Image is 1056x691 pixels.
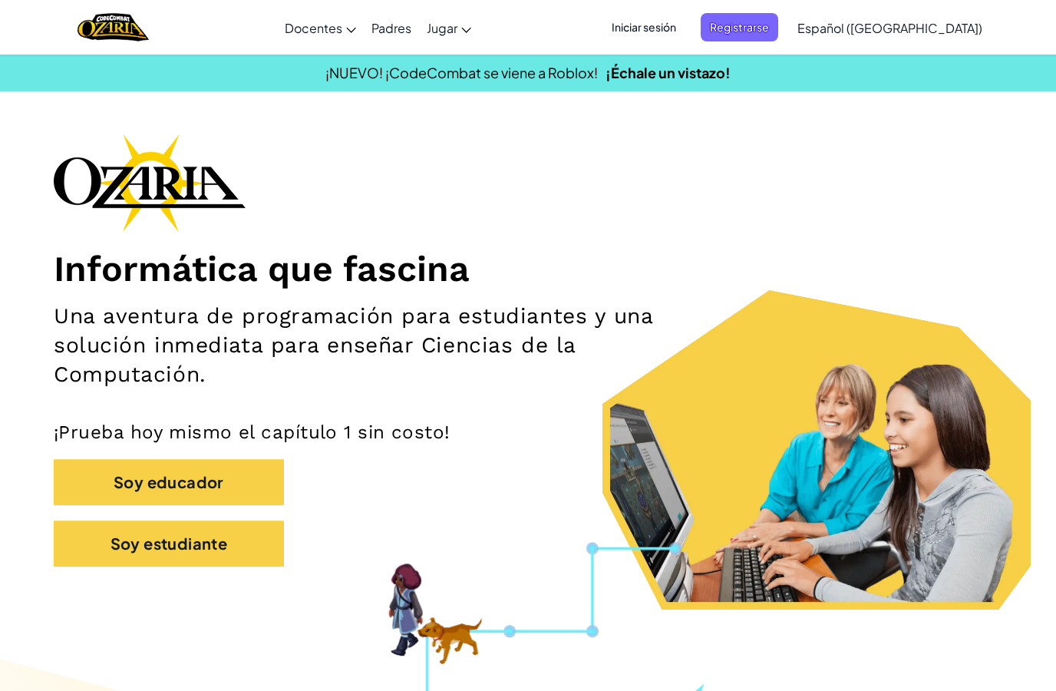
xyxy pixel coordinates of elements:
[701,13,778,41] button: Registrarse
[54,421,1002,444] p: ¡Prueba hoy mismo el capítulo 1 sin costo!
[78,12,149,43] a: Ozaria by CodeCombat logo
[790,7,990,48] a: Español ([GEOGRAPHIC_DATA])
[54,247,1002,290] h1: Informática que fascina
[285,20,342,36] span: Docentes
[54,521,284,567] button: Soy estudiante
[797,20,982,36] span: Español ([GEOGRAPHIC_DATA])
[325,64,598,81] span: ¡NUEVO! ¡CodeCombat se viene a Roblox!
[364,7,419,48] a: Padres
[427,20,457,36] span: Jugar
[277,7,364,48] a: Docentes
[54,459,284,505] button: Soy educador
[602,13,685,41] button: Iniciar sesión
[606,64,731,81] a: ¡Échale un vistazo!
[54,302,689,390] h2: Una aventura de programación para estudiantes y una solución inmediata para enseñar Ciencias de l...
[419,7,479,48] a: Jugar
[78,12,149,43] img: Home
[54,134,246,232] img: Ozaria branding logo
